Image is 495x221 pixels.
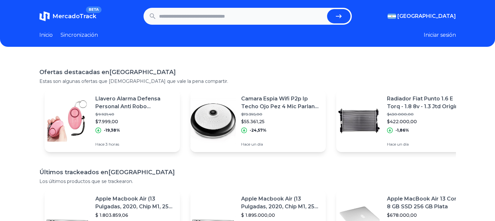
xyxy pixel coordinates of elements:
font: Llavero Alarma Defensa Personal Anti Robo Emergencias Mujer [95,96,160,117]
a: Imagen destacadaLlavero Alarma Defensa Personal Anti Robo Emergencias Mujer$ 9.921,40$7.999,00-19... [45,90,180,152]
font: Los últimos productos que se trackearon. [39,178,133,184]
font: Hace [387,142,396,147]
font: un día [397,142,409,147]
font: $7.999,00 [95,119,118,124]
font: $ 1.895.000,00 [241,212,275,218]
a: Imagen destacadaRadiador Fiat Punto 1.6 E Torq - 1.8 8v - 1.3 Jtd Original$430.000,00$422.000,00-... [336,90,472,152]
font: $678.000,00 [387,212,417,218]
font: Ofertas destacadas en [39,69,109,76]
font: Inicio [39,32,53,38]
button: [GEOGRAPHIC_DATA] [388,12,456,20]
font: -24,57% [250,128,267,133]
font: -19,38% [104,128,120,133]
img: MercadoTrack [39,11,50,21]
a: Sincronización [61,31,98,39]
a: Inicio [39,31,53,39]
font: un día [251,142,263,147]
font: [GEOGRAPHIC_DATA] [109,69,176,76]
font: Iniciar sesión [424,32,456,38]
font: Sincronización [61,32,98,38]
font: 3 horas [105,142,119,147]
button: Iniciar sesión [424,31,456,39]
font: $422.000,00 [387,119,417,124]
font: $ 1.803.859,06 [95,212,128,218]
font: $55.361,25 [241,119,265,124]
img: Argentina [388,14,396,19]
font: [GEOGRAPHIC_DATA] [397,13,456,19]
a: Imagen destacadaCamara Espia Wifi P2p Ip Techo Ojo Pez 4 Mic Parlante 360°$73.395,00$55.361,25-24... [190,90,326,152]
font: Apple MacBook Air 13 Core I5 ​​8 GB SSD 256 GB Plata [387,196,466,210]
font: $430.000,00 [387,112,414,117]
font: Radiador Fiat Punto 1.6 E Torq - 1.8 8v - 1.3 Jtd Original [387,96,463,110]
font: MercadoTrack [52,13,96,20]
font: $ 9.921,40 [95,112,114,117]
font: Últimos trackeados en [39,169,108,176]
font: BETA [89,7,99,12]
font: Hace [95,142,104,147]
font: [GEOGRAPHIC_DATA] [108,169,175,176]
font: $73.395,00 [241,112,262,117]
img: Imagen destacada [336,98,382,144]
img: Imagen destacada [190,98,236,144]
a: MercadoTrackBETA [39,11,96,21]
font: Estas son algunas ofertas que [DEMOGRAPHIC_DATA] que vale la pena compartir. [39,78,228,84]
font: Hace [241,142,250,147]
font: -1,86% [395,128,409,133]
img: Imagen destacada [45,98,90,144]
font: Camara Espia Wifi P2p Ip Techo Ojo Pez 4 Mic Parlante 360° [241,96,321,117]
